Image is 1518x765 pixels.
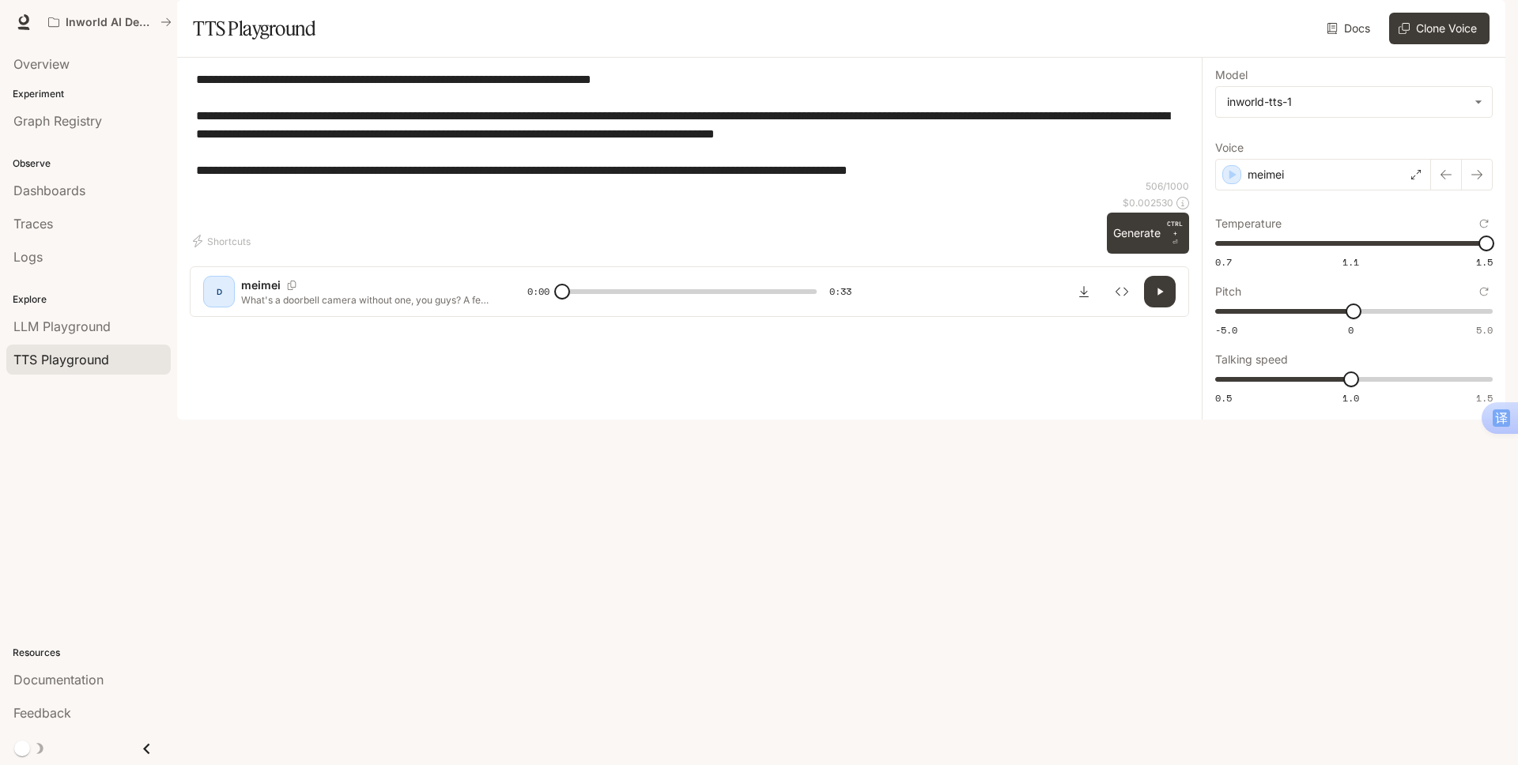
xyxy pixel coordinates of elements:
div: D [206,279,232,304]
span: 5.0 [1476,323,1493,337]
button: Copy Voice ID [281,281,303,290]
p: 506 / 1000 [1146,179,1189,193]
span: 0.7 [1215,255,1232,269]
span: 0:33 [829,284,852,300]
p: CTRL + [1167,219,1183,238]
button: Shortcuts [190,228,257,254]
span: 1.0 [1342,391,1359,405]
p: Model [1215,70,1248,81]
span: 1.5 [1476,391,1493,405]
a: Docs [1324,13,1376,44]
p: Pitch [1215,286,1241,297]
p: Talking speed [1215,354,1288,365]
div: inworld-tts-1 [1216,87,1492,117]
button: GenerateCTRL +⏎ [1107,213,1189,254]
div: inworld-tts-1 [1227,94,1467,110]
span: 0:00 [527,284,549,300]
p: ⏎ [1167,219,1183,247]
button: Inspect [1106,276,1138,307]
p: Voice [1215,142,1244,153]
span: 0 [1348,323,1354,337]
button: All workspaces [41,6,179,38]
span: -5.0 [1215,323,1237,337]
button: Download audio [1068,276,1100,307]
button: Reset to default [1475,215,1493,232]
p: What's a doorbell camera without one, you guys? A few months ago, I had something I'd leave at my... [241,293,489,307]
h1: TTS Playground [193,13,315,44]
button: Reset to default [1475,283,1493,300]
p: Temperature [1215,218,1282,229]
span: 0.5 [1215,391,1232,405]
span: 1.5 [1476,255,1493,269]
p: meimei [241,277,281,293]
p: meimei [1248,167,1284,183]
button: Clone Voice [1389,13,1490,44]
span: 1.1 [1342,255,1359,269]
p: Inworld AI Demos [66,16,154,29]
